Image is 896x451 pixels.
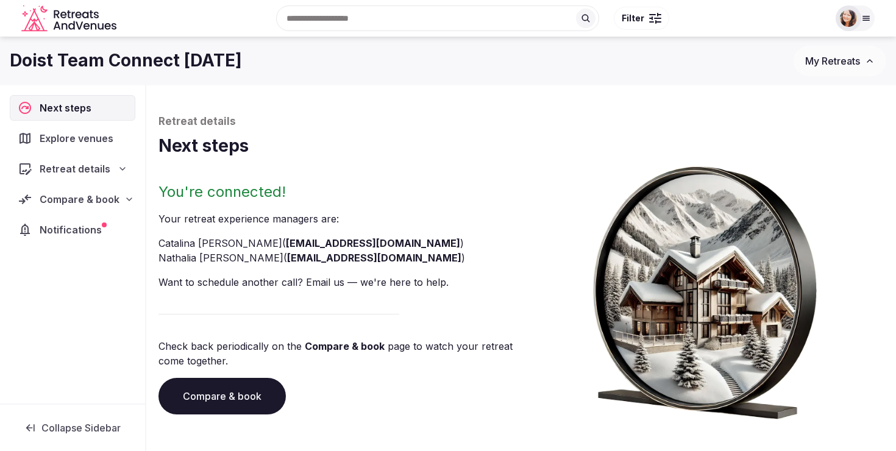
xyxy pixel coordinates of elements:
button: Filter [614,7,669,30]
a: [EMAIL_ADDRESS][DOMAIN_NAME] [287,252,461,264]
span: Filter [622,12,644,24]
p: Your retreat experience manager s are : [158,211,516,226]
span: Next steps [40,101,96,115]
button: Collapse Sidebar [10,414,135,441]
li: Nathalia [PERSON_NAME] ( ) [158,250,516,265]
a: [EMAIL_ADDRESS][DOMAIN_NAME] [286,237,460,249]
p: Retreat details [158,115,884,129]
a: Compare & book [158,378,286,414]
a: Next steps [10,95,135,121]
svg: Retreats and Venues company logo [21,5,119,32]
a: Explore venues [10,126,135,151]
a: Compare & book [305,340,385,352]
a: Visit the homepage [21,5,119,32]
h2: You're connected! [158,182,516,202]
p: Check back periodically on the page to watch your retreat come together. [158,339,516,368]
span: Explore venues [40,131,118,146]
a: Notifications [10,217,135,243]
h1: Doist Team Connect [DATE] [10,49,242,73]
span: Retreat details [40,162,110,176]
img: Winter chalet retreat in picture frame [575,158,835,419]
h1: Next steps [158,134,884,158]
span: Compare & book [40,192,119,207]
li: Catalina [PERSON_NAME] ( ) [158,236,516,250]
span: Notifications [40,222,107,237]
p: Want to schedule another call? Email us — we're here to help. [158,275,516,289]
span: Collapse Sidebar [41,422,121,434]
